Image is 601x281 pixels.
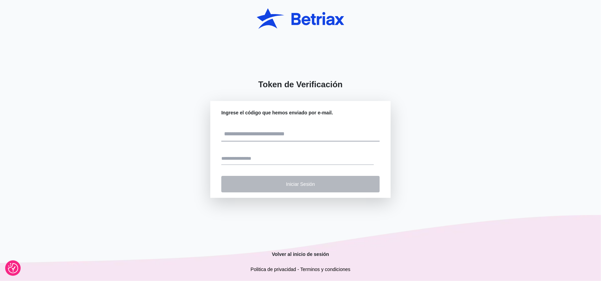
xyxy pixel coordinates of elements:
[221,109,385,116] label: Ingrese el código que hemos enviado por e-mail.
[8,263,18,273] img: Revisit consent button
[259,79,343,90] h1: Token de Verificación
[286,181,315,188] p: Iniciar Sesión
[272,251,329,258] a: Volver al inicio de sesión
[221,176,380,192] button: Iniciar Sesión
[251,266,350,273] p: Politica de privacidad - Terminos y condiciones
[8,263,18,273] button: Preferencias de consentimiento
